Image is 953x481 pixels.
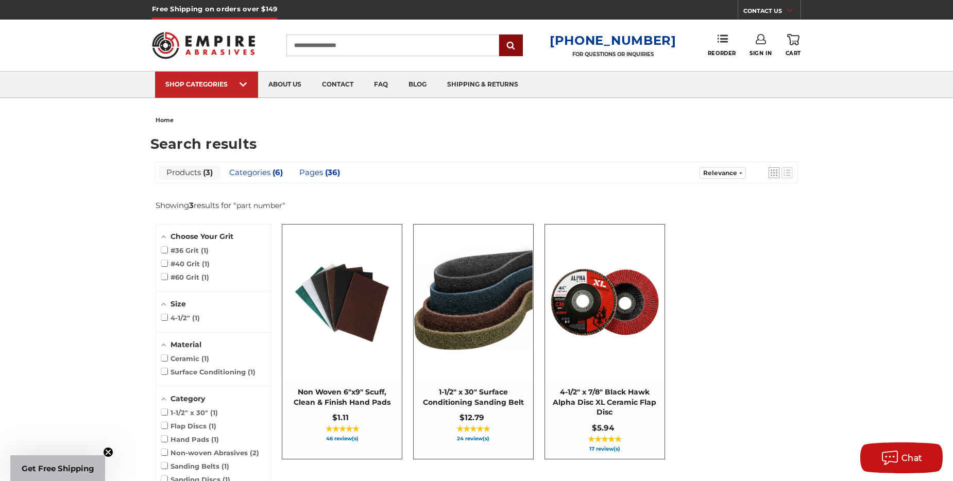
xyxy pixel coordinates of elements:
span: Size [171,299,186,308]
span: Sanding Belts [161,462,229,470]
span: 36 [323,167,340,177]
a: View grid mode [769,167,779,178]
span: ★★★★★ [326,425,359,433]
span: Chat [901,453,923,463]
span: 1 [202,260,210,268]
span: Non Woven 6"x9" Scuff, Clean & Finish Hand Pads [287,387,397,407]
img: 4.5" BHA Alpha Disc [546,243,664,362]
a: 1-1/2" x 30" Surface Conditioning Sanding Belt [414,225,533,459]
span: $5.94 [592,423,614,433]
span: Surface Conditioning [161,368,256,376]
button: Close teaser [103,447,113,457]
img: 1.5"x30" Surface Conditioning Sanding Belts [414,243,533,362]
span: Reorder [708,50,736,57]
a: View Products Tab [159,165,220,180]
span: 1-1/2" x 30" [161,408,218,417]
span: Hand Pads [161,435,219,443]
span: Category [171,394,205,403]
span: Non-woven Abrasives [161,449,259,457]
span: Relevance [703,169,737,177]
span: $1.11 [332,413,349,422]
a: View list mode [781,167,792,178]
a: Sort options [700,167,746,179]
h1: Search results [150,137,803,151]
span: Cart [786,50,801,57]
a: Reorder [708,34,736,56]
a: CONTACT US [743,5,801,20]
span: Flap Discs [161,422,216,430]
span: 1 [222,462,229,470]
span: home [156,116,174,124]
span: 1 [211,435,219,443]
div: Showing results for " " [156,200,285,210]
span: Ceramic [161,354,209,363]
span: $12.79 [460,413,484,422]
a: part number [236,201,282,210]
a: blog [398,72,437,98]
a: contact [312,72,364,98]
span: ★★★★★ [456,425,490,433]
span: 2 [250,449,259,457]
span: Sign In [750,50,772,57]
p: FOR QUESTIONS OR INQUIRIES [550,51,676,58]
span: 1 [209,422,216,430]
span: 24 review(s) [419,436,528,441]
a: Non Woven 6"x9" Scuff, Clean & Finish Hand Pads [282,225,402,459]
a: View Categories Tab [222,165,291,180]
a: about us [258,72,312,98]
div: Get Free ShippingClose teaser [10,455,105,481]
span: ★★★★★ [588,435,621,443]
div: SHOP CATEGORIES [165,80,248,88]
span: 1-1/2" x 30" Surface Conditioning Sanding Belt [419,387,528,407]
span: #60 Grit [161,273,209,281]
span: 1 [201,273,209,281]
img: Empire Abrasives [152,25,255,65]
span: 6 [270,167,283,177]
img: Non Woven 6"x9" Scuff, Clean & Finish Hand Pads [283,243,401,362]
a: faq [364,72,398,98]
a: 4-1/2" x 7/8" Black Hawk Alpha Disc XL Ceramic Flap Disc [545,225,665,459]
span: #40 Grit [161,260,210,268]
span: 3 [201,167,213,177]
b: 3 [189,200,194,210]
span: Choose Your Grit [171,232,233,241]
span: 1 [248,368,256,376]
span: 4-1/2" x 7/8" Black Hawk Alpha Disc XL Ceramic Flap Disc [550,387,659,418]
span: #36 Grit [161,246,209,254]
span: 46 review(s) [287,436,397,441]
span: 1 [192,314,200,322]
a: shipping & returns [437,72,529,98]
a: [PHONE_NUMBER] [550,33,676,48]
span: Material [171,340,201,349]
span: 17 review(s) [550,446,659,452]
span: 1 [201,354,209,363]
span: 1 [201,246,209,254]
a: View Pages Tab [292,165,348,180]
button: Chat [860,442,943,473]
a: Cart [786,34,801,57]
span: 4-1/2" [161,314,200,322]
span: 1 [210,408,218,417]
span: Get Free Shipping [22,463,94,473]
